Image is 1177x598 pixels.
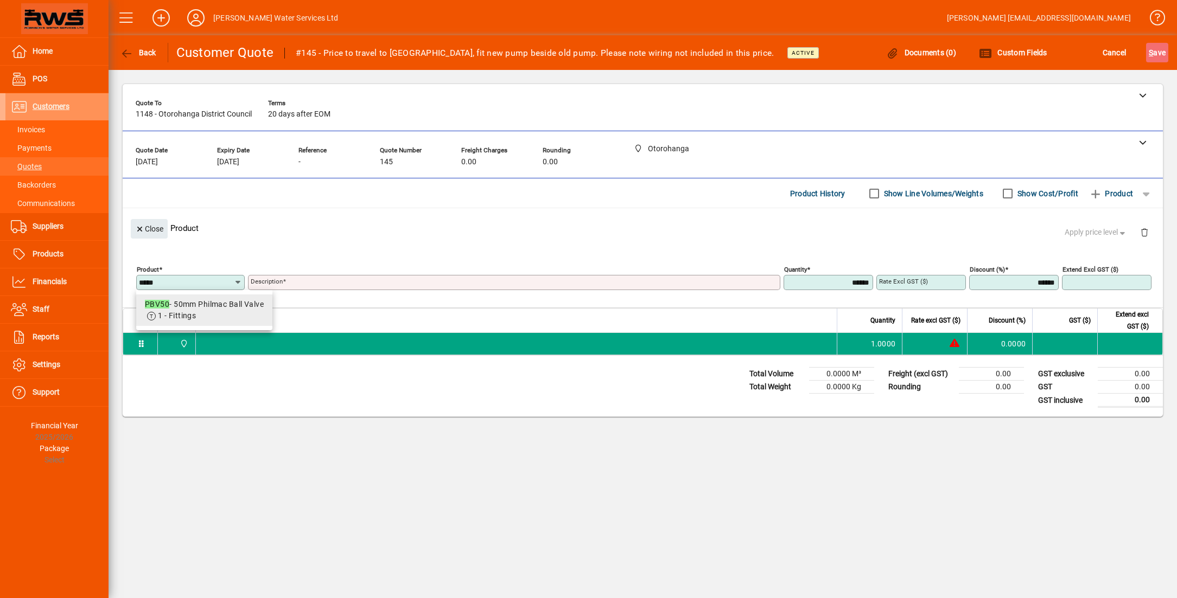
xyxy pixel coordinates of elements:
[886,48,956,57] span: Documents (0)
[176,44,274,61] div: Customer Quote
[1146,43,1168,62] button: Save
[33,102,69,111] span: Customers
[1104,308,1149,332] span: Extend excl GST ($)
[744,368,809,381] td: Total Volume
[5,38,109,65] a: Home
[33,74,47,83] span: POS
[120,48,156,57] span: Back
[883,381,959,394] td: Rounding
[33,360,60,369] span: Settings
[137,266,159,273] mat-label: Product
[744,381,809,394] td: Total Weight
[5,157,109,176] a: Quotes
[989,314,1026,326] span: Discount (%)
[177,338,189,350] span: Otorohanga
[5,241,109,268] a: Products
[1098,368,1163,381] td: 0.00
[40,444,69,453] span: Package
[5,66,109,93] a: POS
[5,351,109,378] a: Settings
[809,381,874,394] td: 0.0000 Kg
[144,8,179,28] button: Add
[11,125,45,134] span: Invoices
[911,314,960,326] span: Rate excl GST ($)
[5,296,109,323] a: Staff
[145,299,264,310] div: - 50mm Philmac Ball Valve
[251,278,283,285] mat-label: Description
[1131,219,1157,245] button: Delete
[268,110,330,119] span: 20 days after EOM
[33,249,63,258] span: Products
[31,421,78,430] span: Financial Year
[1131,227,1157,237] app-page-header-button: Delete
[1033,368,1098,381] td: GST exclusive
[33,222,63,230] span: Suppliers
[543,158,558,166] span: 0.00
[1149,48,1153,57] span: S
[809,368,874,381] td: 0.0000 M³
[1149,44,1166,61] span: ave
[33,277,67,286] span: Financials
[179,8,213,28] button: Profile
[213,9,339,27] div: [PERSON_NAME] Water Services Ltd
[947,9,1131,27] div: [PERSON_NAME] [EMAIL_ADDRESS][DOMAIN_NAME]
[136,294,272,326] mat-option: PBV50 - 50mm Philmac Ball Valve
[109,43,168,62] app-page-header-button: Back
[1103,44,1127,61] span: Cancel
[1069,314,1091,326] span: GST ($)
[123,208,1163,248] div: Product
[871,338,896,349] span: 1.0000
[976,43,1050,62] button: Custom Fields
[967,333,1032,355] td: 0.0000
[5,213,109,240] a: Suppliers
[870,314,895,326] span: Quantity
[883,43,959,62] button: Documents (0)
[5,268,109,295] a: Financials
[5,176,109,194] a: Backorders
[1033,381,1098,394] td: GST
[117,43,159,62] button: Back
[128,223,170,233] app-page-header-button: Close
[33,332,59,341] span: Reports
[1098,394,1163,407] td: 0.00
[158,311,196,320] span: 1 - Fittings
[1015,188,1078,199] label: Show Cost/Profit
[792,49,815,56] span: Active
[11,199,75,208] span: Communications
[145,300,169,308] em: PBV50
[11,181,56,189] span: Backorders
[882,188,983,199] label: Show Line Volumes/Weights
[298,158,301,166] span: -
[11,144,52,152] span: Payments
[883,368,959,381] td: Freight (excl GST)
[1100,43,1129,62] button: Cancel
[1065,227,1128,238] span: Apply price level
[979,48,1047,57] span: Custom Fields
[786,184,850,203] button: Product History
[5,194,109,213] a: Communications
[461,158,476,166] span: 0.00
[1063,266,1118,273] mat-label: Extend excl GST ($)
[970,266,1005,273] mat-label: Discount (%)
[136,110,252,119] span: 1148 - Otorohanga District Council
[1098,381,1163,394] td: 0.00
[131,219,168,239] button: Close
[33,47,53,55] span: Home
[5,139,109,157] a: Payments
[1060,223,1132,242] button: Apply price level
[11,162,42,171] span: Quotes
[959,381,1024,394] td: 0.00
[5,379,109,406] a: Support
[784,266,807,273] mat-label: Quantity
[33,388,60,396] span: Support
[790,185,845,202] span: Product History
[296,44,774,62] div: #145 - Price to travel to [GEOGRAPHIC_DATA], fit new pump beside old pump. Please note wiring not...
[1033,394,1098,407] td: GST inclusive
[380,158,393,166] span: 145
[33,305,49,313] span: Staff
[1142,2,1163,37] a: Knowledge Base
[879,278,928,285] mat-label: Rate excl GST ($)
[959,368,1024,381] td: 0.00
[5,120,109,139] a: Invoices
[135,220,163,238] span: Close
